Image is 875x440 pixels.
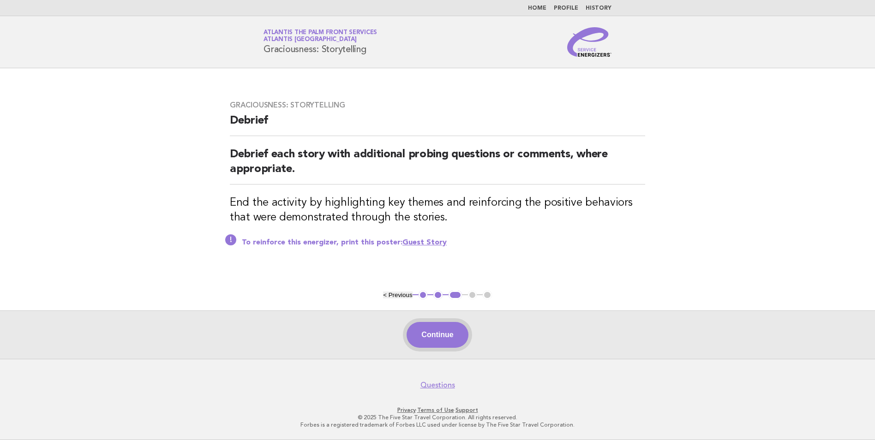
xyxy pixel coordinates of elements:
[230,101,645,110] h3: Graciousness: Storytelling
[383,291,412,298] button: < Previous
[455,407,478,413] a: Support
[417,407,454,413] a: Terms of Use
[230,113,645,136] h2: Debrief
[407,322,468,348] button: Continue
[567,27,611,57] img: Service Energizers
[397,407,416,413] a: Privacy
[449,291,462,300] button: 3
[264,37,357,43] span: Atlantis [GEOGRAPHIC_DATA]
[433,291,443,300] button: 2
[554,6,578,11] a: Profile
[155,414,720,421] p: © 2025 The Five Star Travel Corporation. All rights reserved.
[155,406,720,414] p: · ·
[264,30,377,54] h1: Graciousness: Storytelling
[155,421,720,428] p: Forbes is a registered trademark of Forbes LLC used under license by The Five Star Travel Corpora...
[528,6,546,11] a: Home
[402,239,447,246] a: Guest Story
[264,30,377,42] a: Atlantis The Palm Front ServicesAtlantis [GEOGRAPHIC_DATA]
[420,381,455,390] a: Questions
[419,291,428,300] button: 1
[230,196,645,225] h3: End the activity by highlighting key themes and reinforcing the positive behaviors that were demo...
[230,147,645,184] h2: Debrief each story with additional probing questions or comments, where appropriate.
[242,238,645,247] p: To reinforce this energizer, print this poster:
[586,6,611,11] a: History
